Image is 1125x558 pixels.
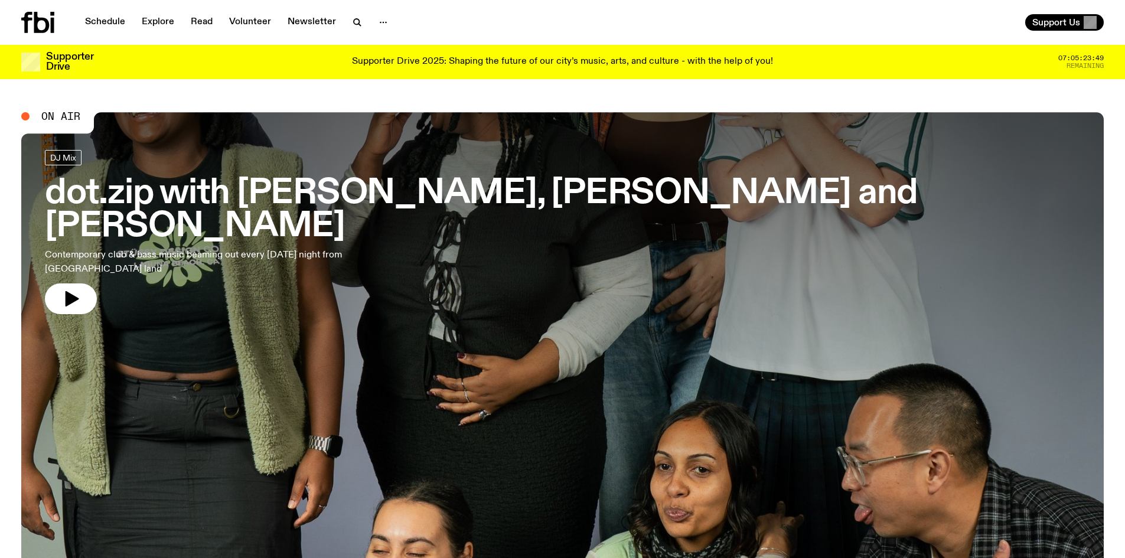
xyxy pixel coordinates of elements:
[1032,17,1080,28] span: Support Us
[1025,14,1104,31] button: Support Us
[45,150,81,165] a: DJ Mix
[45,150,1080,314] a: dot.zip with [PERSON_NAME], [PERSON_NAME] and [PERSON_NAME]Contemporary club & bass music beaming...
[222,14,278,31] a: Volunteer
[45,177,1080,243] h3: dot.zip with [PERSON_NAME], [PERSON_NAME] and [PERSON_NAME]
[1067,63,1104,69] span: Remaining
[352,57,773,67] p: Supporter Drive 2025: Shaping the future of our city’s music, arts, and culture - with the help o...
[46,52,93,72] h3: Supporter Drive
[281,14,343,31] a: Newsletter
[184,14,220,31] a: Read
[45,248,347,276] p: Contemporary club & bass music beaming out every [DATE] night from [GEOGRAPHIC_DATA] land
[41,111,80,122] span: On Air
[135,14,181,31] a: Explore
[1058,55,1104,61] span: 07:05:23:49
[50,153,76,162] span: DJ Mix
[78,14,132,31] a: Schedule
